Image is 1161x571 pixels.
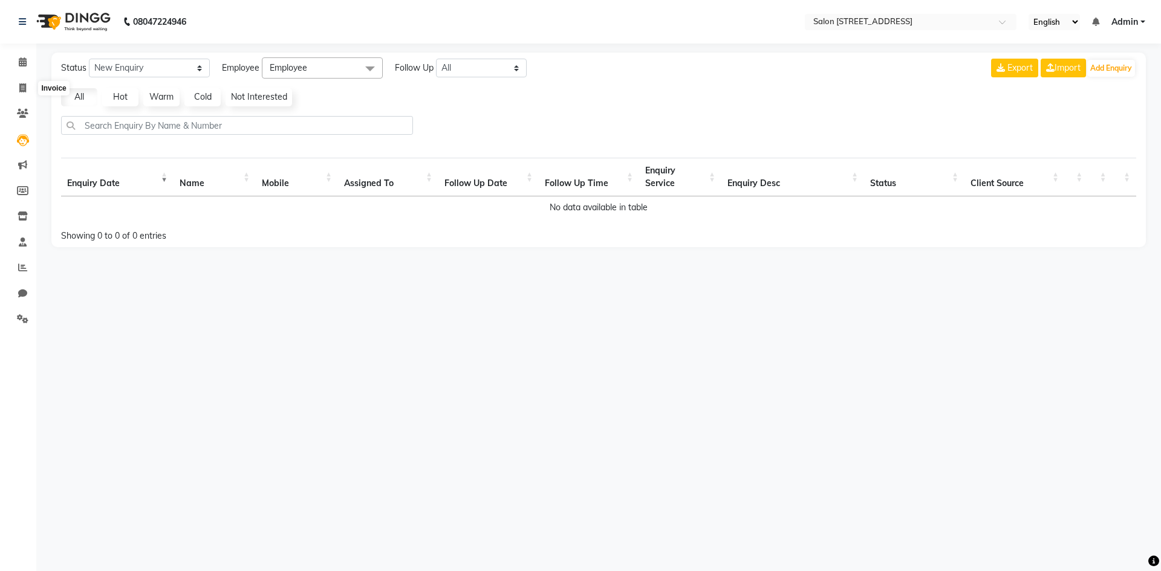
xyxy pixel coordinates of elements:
th: Follow Up Date: activate to sort column ascending [438,158,539,196]
td: No data available in table [61,196,1136,219]
span: Employee [270,62,307,73]
img: logo [31,5,114,39]
a: All [61,88,97,106]
a: Not Interested [226,88,292,106]
th: Enquiry Desc: activate to sort column ascending [721,158,864,196]
button: Add Enquiry [1087,60,1135,77]
span: Export [1007,62,1033,73]
span: Status [61,62,86,74]
b: 08047224946 [133,5,186,39]
th: Name: activate to sort column ascending [174,158,256,196]
span: Admin [1111,16,1138,28]
a: Import [1041,59,1086,77]
th: Enquiry Service : activate to sort column ascending [639,158,721,196]
th: Status: activate to sort column ascending [864,158,964,196]
th: : activate to sort column ascending [1088,158,1112,196]
th: Assigned To : activate to sort column ascending [338,158,438,196]
div: Invoice [38,81,69,95]
input: Search Enquiry By Name & Number [61,116,413,135]
th: : activate to sort column ascending [1065,158,1088,196]
th: Client Source: activate to sort column ascending [964,158,1065,196]
div: Showing 0 to 0 of 0 entries [61,222,498,242]
button: Export [991,59,1038,77]
th: Mobile : activate to sort column ascending [256,158,338,196]
a: Cold [184,88,221,106]
th: Follow Up Time : activate to sort column ascending [539,158,639,196]
th: : activate to sort column ascending [1113,158,1136,196]
th: Enquiry Date: activate to sort column ascending [61,158,174,196]
a: Warm [143,88,180,106]
span: Follow Up [395,62,434,74]
a: Hot [102,88,138,106]
span: Employee [222,62,259,74]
